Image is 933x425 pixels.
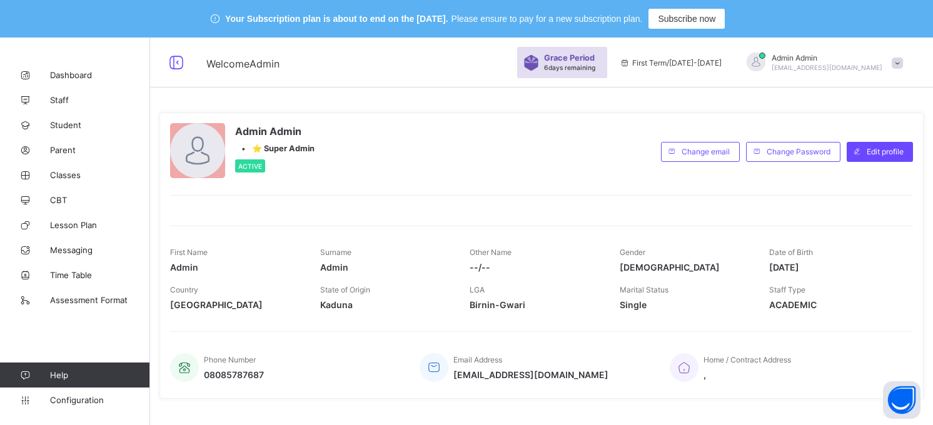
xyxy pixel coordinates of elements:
span: Phone Number [204,355,256,364]
button: Open asap [883,381,920,419]
span: Country [170,285,198,294]
div: • [235,144,315,153]
span: Welcome Admin [206,57,280,70]
span: Admin [170,262,301,272]
img: sticker-purple.71386a28dfed39d6af7621340158ba97.svg [523,55,539,71]
span: Email Address [453,355,502,364]
span: [GEOGRAPHIC_DATA] [170,299,301,310]
div: AdminAdmin [734,52,909,73]
span: Staff [50,95,150,105]
span: Birnin-Gwari [470,299,601,310]
span: [DEMOGRAPHIC_DATA] [620,262,751,272]
span: Staff Type [769,285,805,294]
span: Student [50,120,150,130]
span: [EMAIL_ADDRESS][DOMAIN_NAME] [772,64,882,71]
span: 08085787687 [204,369,264,380]
span: Lesson Plan [50,220,150,230]
span: 6 days remaining [544,64,595,71]
span: Admin Admin [772,53,882,62]
span: Active [238,162,262,170]
span: session/term information [620,58,722,67]
span: Messaging [50,245,150,255]
span: --/-- [470,262,601,272]
span: ACADEMIC [769,299,900,310]
span: Please ensure to pay for a new subscription plan. [451,14,643,24]
span: LGA [470,285,485,294]
span: Date of Birth [769,247,813,257]
span: Change email [682,147,730,156]
span: Admin Admin [235,125,315,137]
span: Marital Status [620,285,668,294]
span: [DATE] [769,262,900,272]
span: Edit profile [867,147,904,156]
span: Change Password [767,147,830,156]
span: Surname [320,247,351,257]
span: Time Table [50,270,150,280]
span: Kaduna [320,299,451,310]
span: Configuration [50,395,149,405]
span: CBT [50,195,150,205]
span: Single [620,299,751,310]
span: Classes [50,170,150,180]
span: Assessment Format [50,295,150,305]
span: Gender [620,247,645,257]
span: First Name [170,247,208,257]
span: ⭐ Super Admin [252,144,315,153]
span: Other Name [470,247,512,257]
span: Your Subscription plan is about to end on the [DATE]. [225,14,448,24]
span: Parent [50,145,150,155]
span: [EMAIL_ADDRESS][DOMAIN_NAME] [453,369,608,380]
span: Grace Period [544,53,595,62]
span: Subscribe now [658,14,715,24]
span: Admin [320,262,451,272]
span: , [704,369,791,380]
span: Home / Contract Address [704,355,791,364]
span: State of Origin [320,285,370,294]
span: Help [50,370,149,380]
span: Dashboard [50,70,150,80]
